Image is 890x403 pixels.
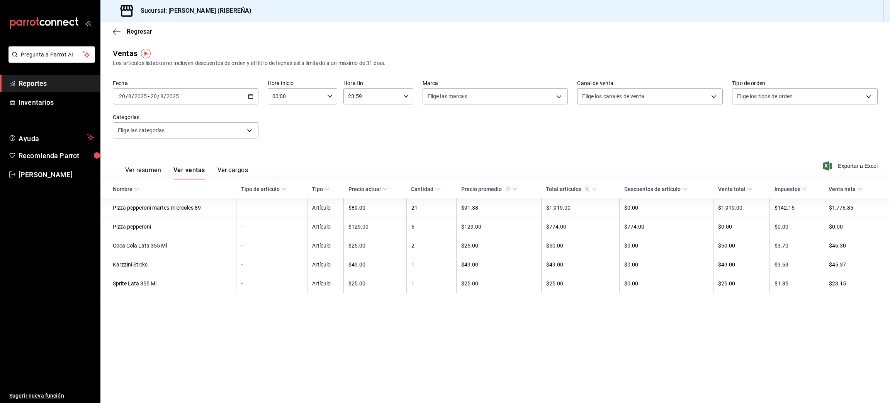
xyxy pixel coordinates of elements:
img: Tooltip marker [141,49,151,58]
td: $129.00 [344,217,407,236]
h3: Sucursal: [PERSON_NAME] (RIBEREÑA) [134,6,251,15]
td: $49.00 [457,255,542,274]
button: open_drawer_menu [85,20,91,26]
a: Pregunta a Parrot AI [5,56,95,64]
td: - [236,274,307,293]
label: Marca [423,80,568,86]
span: / [126,93,128,99]
td: Pizza pepperoni martes-miercoles 89 [100,198,236,217]
div: Total artículos [546,186,590,192]
td: Karzzini Sticks [100,255,236,274]
td: $774.00 [620,217,713,236]
td: $1,919.00 [713,198,770,217]
td: $25.00 [344,236,407,255]
div: Venta neta [829,186,856,192]
div: Venta total [718,186,746,192]
div: Nombre [113,186,132,192]
span: Pregunta a Parrot AI [21,51,83,59]
td: $45.37 [824,255,890,274]
td: $0.00 [620,198,713,217]
svg: Precio promedio = Total artículos / cantidad [505,186,511,192]
td: $49.00 [344,255,407,274]
span: Recomienda Parrot [19,150,94,161]
button: Ver resumen [125,166,161,179]
td: Pizza pepperoni [100,217,236,236]
span: Elige las categorías [118,126,165,134]
div: navigation tabs [125,166,248,179]
td: 1 [406,274,456,293]
button: Ver cargos [217,166,248,179]
span: Precio promedio [461,186,518,192]
td: $25.00 [713,274,770,293]
td: $0.00 [620,255,713,274]
td: $774.00 [541,217,620,236]
label: Categorías [113,114,258,120]
td: $0.00 [713,217,770,236]
span: Regresar [127,28,152,35]
button: Regresar [113,28,152,35]
span: Elige las marcas [428,92,467,100]
span: Precio actual [348,186,388,192]
td: $142.15 [770,198,824,217]
span: Elige los tipos de orden [737,92,793,100]
td: $0.00 [770,217,824,236]
td: $25.00 [541,274,620,293]
div: Precio actual [348,186,381,192]
td: 2 [406,236,456,255]
span: Nombre [113,186,139,192]
td: $25.00 [457,236,542,255]
label: Hora fin [343,80,413,86]
input: -- [150,93,157,99]
td: Artículo [307,274,343,293]
div: Descuentos de artículo [624,186,681,192]
span: Tipo de artículo [241,186,287,192]
td: $89.00 [344,198,407,217]
td: Artículo [307,198,343,217]
input: -- [160,93,164,99]
td: $129.00 [457,217,542,236]
svg: El total artículos considera cambios de precios en los artículos así como costos adicionales por ... [584,186,590,192]
td: $1,919.00 [541,198,620,217]
label: Hora inicio [268,80,337,86]
div: Impuestos [775,186,800,192]
button: Exportar a Excel [825,161,878,171]
span: Venta neta [829,186,863,192]
input: ---- [166,93,179,99]
td: 21 [406,198,456,217]
span: - [148,93,149,99]
span: Descuentos de artículo [624,186,688,192]
td: $3.63 [770,255,824,274]
button: Ver ventas [173,166,205,179]
td: Artículo [307,236,343,255]
span: Tipo [312,186,330,192]
td: $46.30 [824,236,890,255]
td: $50.00 [541,236,620,255]
div: Precio promedio [461,186,511,192]
td: - [236,198,307,217]
label: Fecha [113,80,258,86]
td: $49.00 [713,255,770,274]
button: Pregunta a Parrot AI [8,46,95,63]
td: $0.00 [824,217,890,236]
span: Total artículos [546,186,597,192]
label: Tipo de orden [732,80,878,86]
div: Tipo de artículo [241,186,280,192]
td: Sprite Lata 355 Ml [100,274,236,293]
label: Canal de venta [577,80,723,86]
td: $23.15 [824,274,890,293]
td: $50.00 [713,236,770,255]
td: $0.00 [620,274,713,293]
span: Cantidad [411,186,440,192]
td: $0.00 [620,236,713,255]
td: $25.00 [457,274,542,293]
td: Artículo [307,255,343,274]
span: Impuestos [775,186,807,192]
td: $25.00 [344,274,407,293]
span: / [164,93,166,99]
input: ---- [134,93,147,99]
span: [PERSON_NAME] [19,169,94,180]
td: $1.85 [770,274,824,293]
span: Reportes [19,78,94,89]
